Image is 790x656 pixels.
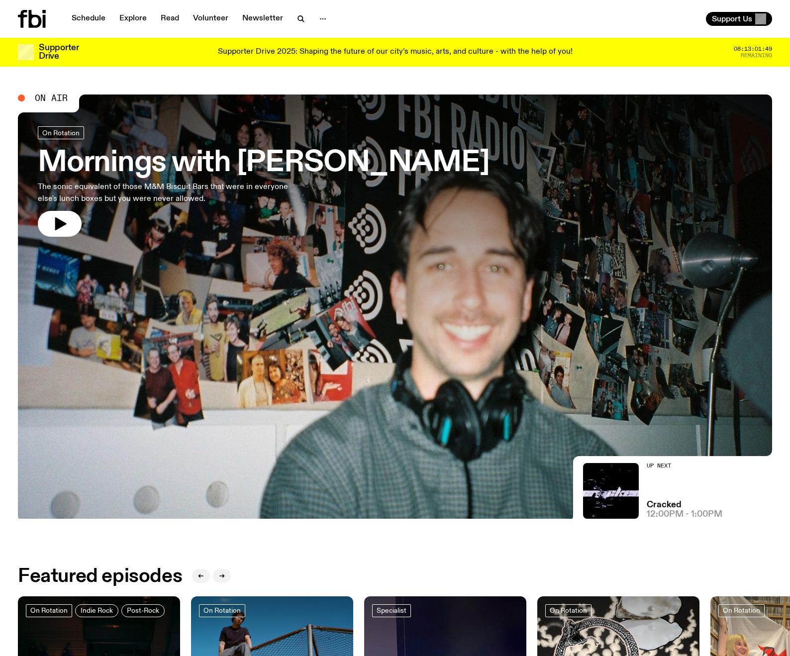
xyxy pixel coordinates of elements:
[203,607,241,614] span: On Rotation
[199,604,245,617] a: On Rotation
[218,48,573,57] p: Supporter Drive 2025: Shaping the future of our city’s music, arts, and culture - with the help o...
[377,607,406,614] span: Specialist
[66,12,111,26] a: Schedule
[583,463,639,519] img: Logo for Podcast Cracked. Black background, with white writing, with glass smashing graphics
[706,12,772,26] button: Support Us
[741,53,772,58] span: Remaining
[372,604,411,617] a: Specialist
[127,607,159,614] span: Post-Rock
[187,12,234,26] a: Volunteer
[30,607,68,614] span: On Rotation
[18,94,772,519] a: Radio presenter Ben Hansen sits in front of a wall of photos and an fbi radio sign. Film photo. B...
[26,604,72,617] a: On Rotation
[647,463,722,469] h2: Up Next
[75,604,118,617] a: Indie Rock
[236,12,289,26] a: Newsletter
[81,607,113,614] span: Indie Rock
[155,12,185,26] a: Read
[38,149,490,177] h3: Mornings with [PERSON_NAME]
[647,510,722,519] span: 12:00pm - 1:00pm
[35,94,68,102] span: On Air
[113,12,153,26] a: Explore
[723,607,760,614] span: On Rotation
[38,126,490,237] a: Mornings with [PERSON_NAME]The sonic equivalent of those M&M Biscuit Bars that were in everyone e...
[39,44,79,61] h3: Supporter Drive
[38,181,293,205] p: The sonic equivalent of those M&M Biscuit Bars that were in everyone else's lunch boxes but you w...
[38,126,84,139] a: On Rotation
[718,604,765,617] a: On Rotation
[734,46,772,52] span: 08:13:01:49
[18,567,182,585] h2: Featured episodes
[550,607,587,614] span: On Rotation
[712,14,752,23] span: Support Us
[42,129,80,136] span: On Rotation
[545,604,592,617] a: On Rotation
[121,604,165,617] a: Post-Rock
[647,501,682,509] a: Cracked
